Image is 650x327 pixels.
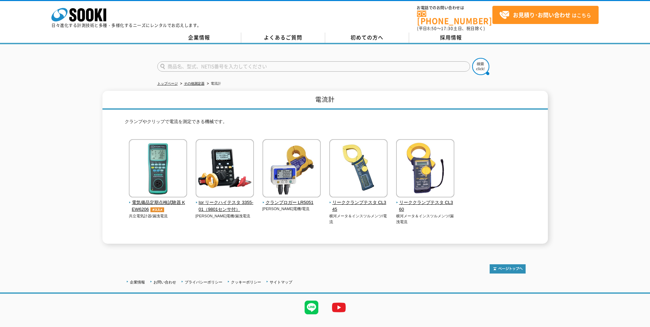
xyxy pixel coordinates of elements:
span: (平日 ～ 土日、祝日除く) [417,25,485,32]
p: [PERSON_NAME]電機/電流 [262,206,321,212]
a: クランプロガー LR5051 [262,193,321,206]
a: その他測定器 [184,82,205,85]
span: 17:30 [441,25,453,32]
span: 電気備品定期点検試験器 KEW6206 [129,199,187,214]
a: サイトマップ [270,280,292,284]
img: リーククランプテスタ CL360 [396,139,454,199]
span: クランプロガー LR5051 [262,199,321,206]
a: トップページ [157,82,178,85]
a: Ior リークハイテスタ 3355-01（9801センサ付） [196,193,254,213]
img: トップページへ [490,264,526,274]
a: リーククランプテスタ CL360 [396,193,455,213]
img: リーククランプテスタ CL345 [329,139,388,199]
img: YouTube [325,294,353,321]
a: リーククランプテスタ CL345 [329,193,388,213]
strong: お見積り･お問い合わせ [513,11,571,19]
a: 電気備品定期点検試験器 KEW6206オススメ [129,193,187,213]
p: [PERSON_NAME]電機/漏洩電流 [196,213,254,219]
span: リーククランプテスタ CL360 [396,199,455,214]
h1: 電流計 [102,91,548,110]
a: [PHONE_NUMBER] [417,11,492,25]
img: オススメ [149,207,166,212]
img: 電気備品定期点検試験器 KEW6206 [129,139,187,199]
img: Ior リークハイテスタ 3355-01（9801センサ付） [196,139,254,199]
a: 採用情報 [409,33,493,43]
span: 初めての方へ [351,34,383,41]
p: 共立電気計器/漏洩電流 [129,213,187,219]
img: クランプロガー LR5051 [262,139,321,199]
li: 電流計 [206,80,221,87]
a: お見積り･お問い合わせはこちら [492,6,599,24]
p: クランプやクリップで電流を測定できる機械です。 [125,118,526,129]
img: LINE [298,294,325,321]
a: 初めての方へ [325,33,409,43]
span: リーククランプテスタ CL345 [329,199,388,214]
a: 企業情報 [130,280,145,284]
a: クッキーポリシー [231,280,261,284]
p: 日々進化する計測技術と多種・多様化するニーズにレンタルでお応えします。 [51,23,201,27]
a: プライバシーポリシー [185,280,222,284]
span: Ior リークハイテスタ 3355-01（9801センサ付） [196,199,254,214]
span: 8:50 [427,25,437,32]
img: btn_search.png [472,58,489,75]
a: よくあるご質問 [241,33,325,43]
span: お電話でのお問い合わせは [417,6,492,10]
p: 横河メータ＆インスツルメンツ/電流 [329,213,388,225]
a: 企業情報 [157,33,241,43]
p: 横河メータ＆インスツルメンツ/漏洩電流 [396,213,455,225]
a: お問い合わせ [154,280,176,284]
input: 商品名、型式、NETIS番号を入力してください [157,61,470,72]
span: はこちら [499,10,591,20]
